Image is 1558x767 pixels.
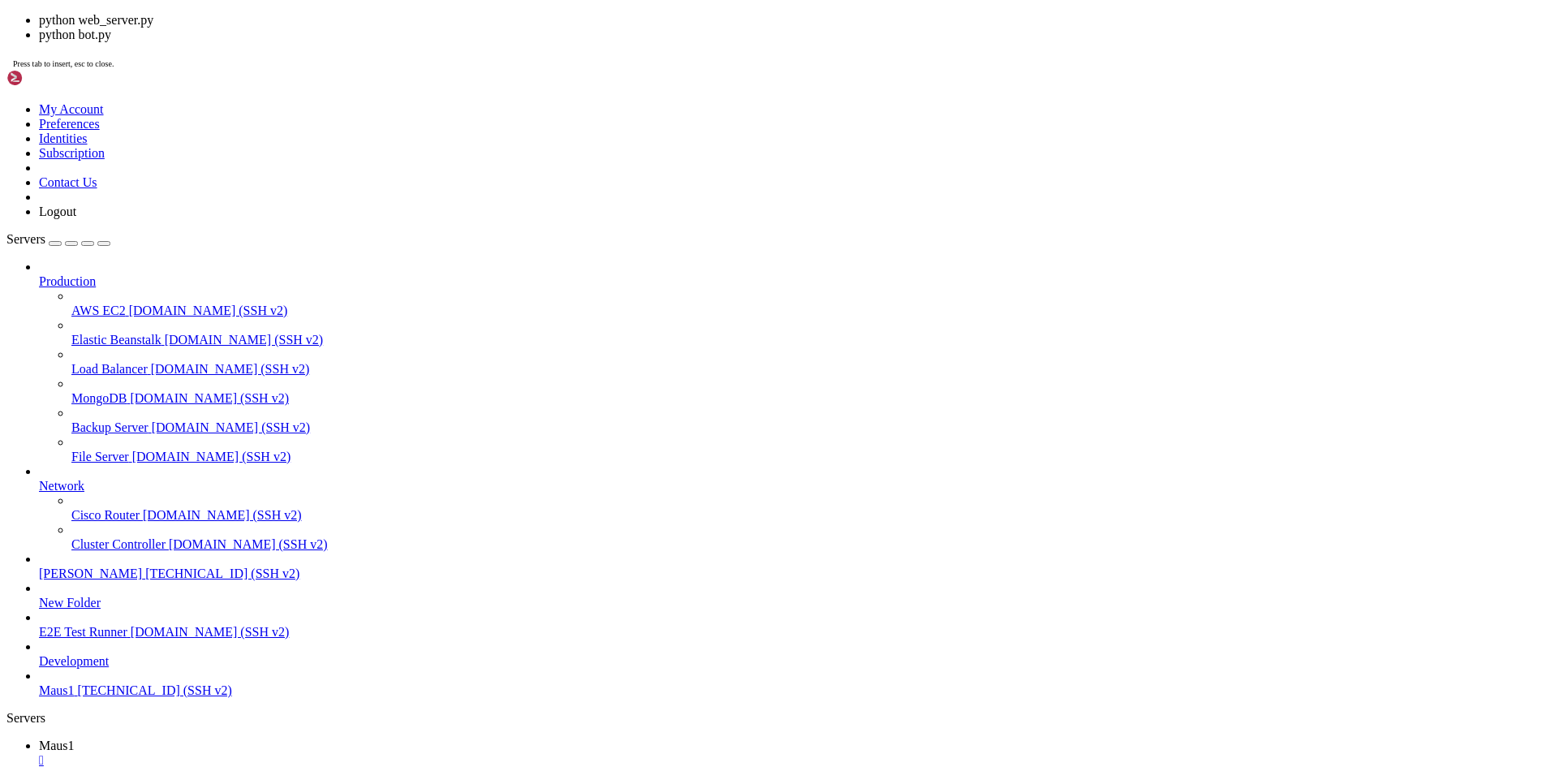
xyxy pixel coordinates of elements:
[6,600,662,613] span: ERROR: Could not find a version that satisfies the requirement requirements.txt (from versions: n...
[39,610,1552,640] li: E2E Test Runner [DOMAIN_NAME] (SSH v2)
[6,213,1347,227] x-row: -rw-r--r-- 1 root root [DATE] 18:39 final_diagnostic.py
[6,172,1347,186] x-row: -rw-r--r-- 1 root root [DATE] 18:39 env_diagnostic_fixed.py
[6,420,1347,434] x-row: -rw-r--r-- 1 root root 747 [DATE] 18:39 test_admin.py
[6,379,1347,393] x-row: -rw-r--r-- 1 root root 746 [DATE] 18:39 simple_env_test.py
[71,406,1552,435] li: Backup Server [DOMAIN_NAME] (SSH v2)
[6,434,1347,448] x-row: -rw-r--r-- 1 root root 455 [DATE] 18:39 test_env.py
[71,537,166,551] span: Cluster Controller
[6,310,1347,324] x-row: -rw-r--r-- 1 root root 5603 [DATE] 18:39 replit.md
[71,318,1552,347] li: Elastic Beanstalk [DOMAIN_NAME] (SSH v2)
[6,338,1347,351] x-row: -rw-r--r-- 1 root root [DATE] 18:39 reset_bot_data.py
[39,479,1552,493] a: Network
[6,572,1347,586] x-row: root@humaneguide:~/GiveScript# ^C
[39,567,142,580] span: [PERSON_NAME]
[6,131,1347,144] x-row: -rw-r--r-- 1 root root [DATE] 18:39 diagnose_data.py
[6,20,1347,34] x-row: drwx------ 13 root root 4096 [DATE] 18:39
[71,450,1552,464] a: File Server [DOMAIN_NAME] (SSH v2)
[6,324,1347,338] x-row: -rw-r--r-- 1 root root 99 [DATE] 18:39 requirements.txt
[39,28,1552,42] li: python bot.py
[71,289,1552,318] li: AWS EC2 [DOMAIN_NAME] (SSH v2)
[71,377,1552,406] li: MongoDB [DOMAIN_NAME] (SSH v2)
[71,391,127,405] span: MongoDB
[6,48,1347,62] x-row: -rw-r--r-- 1 root root [DATE] 19:49 bot_data.pkl
[71,435,1552,464] li: File Server [DOMAIN_NAME] (SSH v2)
[6,34,1347,48] x-row: -rw-r--r-- 1 root root [DATE] 18:39 basic_test.py
[39,13,1552,28] li: python web_server.py
[39,596,101,610] span: New Folder
[39,205,76,218] a: Logout
[6,103,1347,117] x-row: -rw-r--r-- 1 root root 787 [DATE] 18:39 debug_config.py
[39,146,105,160] a: Subscription
[279,6,286,19] span: .
[279,20,292,33] span: ..
[6,144,1347,158] x-row: -rw-r--r-- 1 root root [DATE] 18:39 diagnostic_test.py
[6,70,100,86] img: Shellngn
[279,545,305,558] span: venv
[6,531,1347,545] x-row: -rw-r--r-- 1 root root [DATE] 18:39 userbot_test.log
[39,175,97,189] a: Contact Us
[71,304,1552,318] a: AWS EC2 [DOMAIN_NAME] (SSH v2)
[71,420,148,434] span: Backup Server
[6,641,1347,655] x-row: root@humaneguide:~/GiveScript# python
[71,523,1552,552] li: Cluster Controller [DOMAIN_NAME] (SSH v2)
[6,711,1552,726] div: Servers
[6,614,1347,627] x-row: HINT: You are attempting to install a package literally named "requirements.txt" (which cannot ex...
[131,625,290,639] span: [DOMAIN_NAME] (SSH v2)
[39,581,1552,610] li: New Folder
[6,407,1347,420] x-row: -rw-r--r-- 1 root root 889 [DATE] 18:39 simple_test.py
[6,255,1347,269] x-row: -rw-r--r-- 1 root root [DATE] 18:39 Procfile
[6,117,1347,131] x-row: -rw-r--r-- 1 root root [DATE] 18:39 debug_test.py
[6,489,1347,503] x-row: -rw-r--r-- 1 root root 5791 [DATE] 18:39 test_userbot.py
[130,391,289,405] span: [DOMAIN_NAME] (SSH v2)
[39,739,75,752] span: Maus1
[78,683,232,697] span: [TECHNICAL_ID] (SSH v2)
[71,333,1552,347] a: Elastic Beanstalk [DOMAIN_NAME] (SSH v2)
[145,567,299,580] span: [TECHNICAL_ID] (SSH v2)
[6,75,1347,89] x-row: -rw-r--r-- 1 root root 553 [DATE] 18:39 config.py
[279,241,305,254] span: .git
[6,627,383,640] span: ERROR: No matching distribution found for requirements.txt
[6,365,1347,379] x-row: -rw-r--r-- 1 root root [DATE] 18:39 [DOMAIN_NAME]
[39,654,109,668] span: Development
[39,683,1552,698] a: Maus1 [TECHNICAL_ID] (SSH v2)
[39,117,100,131] a: Preferences
[6,296,1347,310] x-row: -rw-r--r-- 1 root root 425 [DATE] 18:39 render.yaml
[39,640,1552,669] li: Development
[39,102,104,116] a: My Account
[71,508,1552,523] a: Cisco Router [DOMAIN_NAME] (SSH v2)
[6,6,1347,20] x-row: drwxr-xr-x 5 root root 4096 [DATE] 18:55
[6,462,1347,476] x-row: -rw-r--r-- 1 root root 418 [DATE] 18:39 test_output.log
[6,476,1347,489] x-row: -rw-r--r-- 1 root root 292 [DATE] 18:39 test_simple.py
[39,479,84,493] span: Network
[39,625,127,639] span: E2E Test Runner
[266,641,273,655] div: (38, 46)
[39,625,1552,640] a: E2E Test Runner [DOMAIN_NAME] (SSH v2)
[6,558,1347,572] x-row: -rw-r--r-- 1 root root [DATE] 18:39 web_server.py
[71,391,1552,406] a: MongoDB [DOMAIN_NAME] (SSH v2)
[13,59,114,68] span: Press tab to insert, esc to close.
[71,333,161,347] span: Elastic Beanstalk
[71,420,1552,435] a: Backup Server [DOMAIN_NAME] (SSH v2)
[71,450,129,463] span: File Server
[6,232,45,246] span: Servers
[39,596,1552,610] a: New Folder
[6,351,1347,365] x-row: -rw-r--r-- 1 root root 881 [DATE] 18:39 reset_data.py
[6,586,1347,600] x-row: root@humaneguide:~/GiveScript# pip install requirements.txt
[129,304,288,317] span: [DOMAIN_NAME] (SSH v2)
[6,393,1347,407] x-row: -rw-r--r-- 1 root root 891 [DATE] 18:39 simple_reset.py
[169,537,328,551] span: [DOMAIN_NAME] (SSH v2)
[71,537,1552,552] a: Cluster Controller [DOMAIN_NAME] (SSH v2)
[39,654,1552,669] a: Development
[6,448,1347,462] x-row: -rw-r--r-- 1 root root 438 [DATE] 18:39 test_imports.py
[143,508,302,522] span: [DOMAIN_NAME] (SSH v2)
[71,508,140,522] span: Cisco Router
[6,62,1347,75] x-row: -rw-r--r-- 1 root root 42675 [DATE] 18:39 bot.py
[6,232,110,246] a: Servers
[39,683,75,697] span: Maus1
[6,89,1347,103] x-row: -rw-r--r-- 1 root root 40 [DATE] 18:39 data.json
[6,158,1347,172] x-row: -rw-r--r-- 1 root root [DATE] 18:39 .env
[165,333,324,347] span: [DOMAIN_NAME] (SSH v2)
[39,260,1552,464] li: Production
[6,241,1347,255] x-row: drwxr-xr-x 8 root root 4096 [DATE] 18:39
[39,464,1552,552] li: Network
